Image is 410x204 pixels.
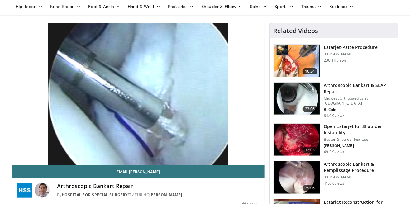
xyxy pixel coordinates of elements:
[85,0,124,13] a: Foot & Ankle
[17,183,32,198] img: Hospital for Special Surgery
[324,107,394,112] p: B. Cole
[35,183,50,198] img: Avatar
[324,143,394,148] p: [PERSON_NAME]
[57,183,260,190] h4: Arthroscopic Bankart Repair
[324,44,378,50] h3: Latarjet-Patte Procedure
[324,175,394,180] p: [PERSON_NAME]
[274,27,318,35] h4: Related Videos
[57,192,260,198] div: By FEATURING
[198,0,246,13] a: Shoulder & Elbow
[326,0,358,13] a: Business
[324,113,345,118] p: 64.9K views
[324,137,394,142] p: Boston Shoulder Institute
[274,123,394,156] a: 12:03 Open Latarjet for Shoulder Instability Boston Shoulder Institute [PERSON_NAME] 49.3K views
[12,23,265,165] video-js: Video Player
[298,0,326,13] a: Trauma
[274,44,394,77] a: 16:34 Latarjet-Patte Procedure [PERSON_NAME] 236.1K views
[324,181,345,186] p: 41.6K views
[246,0,271,13] a: Spine
[324,149,345,154] p: 49.3K views
[324,161,394,173] h3: Arthroscopic Bankart & Remplissage Procedure
[274,124,320,156] img: 944938_3.png.150x105_q85_crop-smart_upscale.jpg
[12,0,46,13] a: Hip Recon
[324,123,394,136] h3: Open Latarjet for Shoulder Instability
[46,0,85,13] a: Knee Recon
[274,161,320,194] img: wolf_3.png.150x105_q85_crop-smart_upscale.jpg
[303,147,317,153] span: 12:03
[164,0,198,13] a: Pediatrics
[303,185,317,191] span: 29:06
[12,165,265,178] a: Email [PERSON_NAME]
[150,192,183,197] a: [PERSON_NAME]
[274,161,394,194] a: 29:06 Arthroscopic Bankart & Remplissage Procedure [PERSON_NAME] 41.6K views
[324,82,394,95] h3: Arthroscopic Bankart & SLAP Repair
[62,192,128,197] a: Hospital for Special Surgery
[271,0,298,13] a: Sports
[324,96,394,106] p: Midwest Orthopaedics at [GEOGRAPHIC_DATA]
[324,58,347,63] p: 236.1K views
[274,83,320,115] img: cole_0_3.png.150x105_q85_crop-smart_upscale.jpg
[274,45,320,77] img: 617583_3.png.150x105_q85_crop-smart_upscale.jpg
[324,52,378,57] p: [PERSON_NAME]
[303,106,317,112] span: 23:06
[124,0,164,13] a: Hand & Wrist
[303,68,317,74] span: 16:34
[274,82,394,118] a: 23:06 Arthroscopic Bankart & SLAP Repair Midwest Orthopaedics at [GEOGRAPHIC_DATA] B. Cole 64.9K ...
